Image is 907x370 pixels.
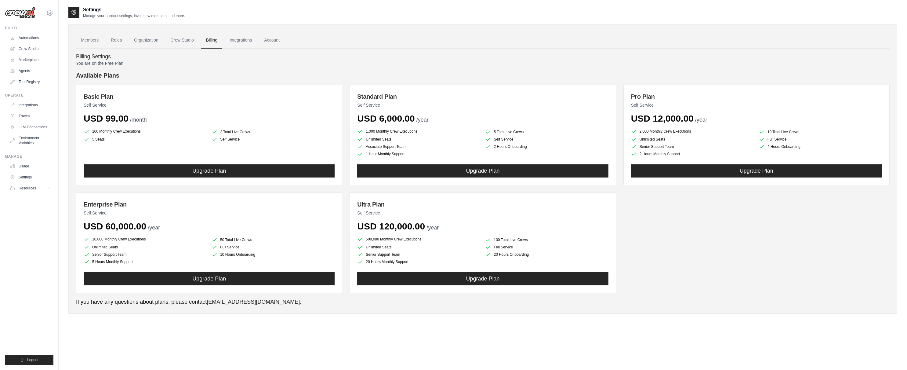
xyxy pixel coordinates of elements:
[7,161,53,171] a: Usage
[84,244,207,250] li: Unlimited Seats
[5,93,53,98] div: Operate
[84,136,207,142] li: 5 Seats
[7,100,53,110] a: Integrations
[83,13,185,18] p: Manage your account settings, invite new members, and more.
[7,172,53,182] a: Settings
[7,44,53,54] a: Crew Studio
[76,298,890,306] p: If you have any questions about plans, please contact .
[357,102,608,108] p: Self Service
[631,128,754,135] li: 2,000 Monthly Crew Executions
[631,92,882,101] h3: Pro Plan
[631,144,754,150] li: Senior Support Team
[212,237,335,243] li: 50 Total Live Crews
[84,92,335,101] h3: Basic Plan
[416,117,429,123] span: /year
[7,66,53,76] a: Agents
[759,144,882,150] li: 4 Hours Onboarding
[695,117,707,123] span: /year
[19,186,36,191] span: Resources
[357,251,480,258] li: Senior Support Team
[259,32,285,49] a: Account
[129,32,163,49] a: Organization
[212,251,335,258] li: 10 Hours Onboarding
[5,355,53,365] button: Logout
[7,77,53,87] a: Tool Registry
[631,102,882,108] p: Self Service
[357,200,608,209] h3: Ultra Plan
[357,272,608,285] button: Upgrade Plan
[212,244,335,250] li: Full Service
[225,32,257,49] a: Integrations
[485,251,608,258] li: 20 Hours Onboarding
[485,136,608,142] li: Self Service
[357,259,480,265] li: 20 Hours Monthly Support
[76,71,890,80] h4: Available Plans
[7,33,53,43] a: Automations
[76,60,890,66] p: You are on the Free Plan
[357,92,608,101] h3: Standard Plan
[7,122,53,132] a: LLM Connections
[357,128,480,135] li: 1,000 Monthly Crew Executions
[27,357,38,362] span: Logout
[84,272,335,285] button: Upgrade Plan
[84,200,335,209] h3: Enterprise Plan
[84,221,146,231] span: USD 60,000.00
[357,113,415,123] span: USD 6,000.00
[426,225,439,231] span: /year
[166,32,199,49] a: Crew Studio
[212,129,335,135] li: 2 Total Live Crews
[148,225,160,231] span: /year
[84,128,207,135] li: 100 Monthly Crew Executions
[631,136,754,142] li: Unlimited Seats
[7,111,53,121] a: Traces
[84,236,207,243] li: 10,000 Monthly Crew Executions
[485,244,608,250] li: Full Service
[84,251,207,258] li: Senior Support Team
[357,221,425,231] span: USD 120,000.00
[5,26,53,31] div: Build
[485,144,608,150] li: 2 Hours Onboarding
[631,113,694,123] span: USD 12,000.00
[84,210,335,216] p: Self Service
[84,164,335,178] button: Upgrade Plan
[759,129,882,135] li: 10 Total Live Crews
[357,244,480,250] li: Unlimited Seats
[357,144,480,150] li: Associate Support Team
[7,183,53,193] button: Resources
[357,151,480,157] li: 1 Hour Monthly Support
[759,136,882,142] li: Full Service
[357,136,480,142] li: Unlimited Seats
[84,113,129,123] span: USD 99.00
[631,151,754,157] li: 2 Hours Monthly Support
[76,32,103,49] a: Members
[212,136,335,142] li: Self Service
[84,102,335,108] p: Self Service
[485,237,608,243] li: 100 Total Live Crews
[130,117,147,123] span: /month
[207,299,300,305] a: [EMAIL_ADDRESS][DOMAIN_NAME]
[76,53,890,60] h4: Billing Settings
[485,129,608,135] li: 5 Total Live Crews
[357,236,480,243] li: 500,000 Monthly Crew Executions
[631,164,882,178] button: Upgrade Plan
[83,6,185,13] h2: Settings
[357,210,608,216] p: Self Service
[357,164,608,178] button: Upgrade Plan
[7,55,53,65] a: Marketplace
[7,133,53,148] a: Environment Variables
[106,32,127,49] a: Roles
[201,32,222,49] a: Billing
[5,7,35,19] img: Logo
[84,259,207,265] li: 5 Hours Monthly Support
[5,154,53,159] div: Manage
